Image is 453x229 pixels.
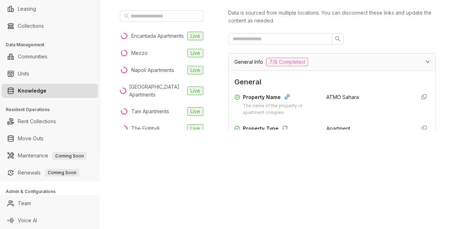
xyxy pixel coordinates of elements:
div: Napoli Apartments [131,66,174,74]
li: Voice AI [1,213,98,228]
div: Encantada Apartments [131,32,184,40]
div: Property Type [243,125,318,134]
div: Mezzo [131,49,148,57]
a: Rent Collections [18,114,56,129]
a: RenewalsComing Soon [18,166,79,180]
span: Live [187,66,203,74]
span: expanded [426,59,430,64]
span: search [335,36,341,42]
span: search [124,14,129,19]
li: Units [1,67,98,81]
a: Units [18,67,29,81]
div: Property Name [243,93,318,103]
li: Renewals [1,166,98,180]
a: Move Outs [18,131,44,146]
span: Live [187,32,203,40]
h3: Admin & Configurations [6,188,100,195]
li: Leasing [1,2,98,16]
li: Knowledge [1,84,98,98]
span: Live [187,124,203,133]
li: Move Outs [1,131,98,146]
span: Apartment [326,125,350,131]
span: Live [187,87,203,95]
a: Communities [18,50,47,64]
a: Knowledge [18,84,46,98]
div: Data is sourced from multiple locations. You can disconnect these links and update the content as... [228,9,436,25]
span: 7/8 Completed [266,58,308,66]
div: [GEOGRAPHIC_DATA] Apartments [129,83,184,99]
h3: Data Management [6,42,100,48]
li: Team [1,196,98,210]
span: General Info [234,58,263,66]
li: Communities [1,50,98,64]
div: The Eighty8 [131,125,160,132]
span: General [234,77,430,88]
span: ATMO Sahara [326,94,359,100]
span: Coming Soon [52,152,87,160]
div: The name of the property or apartment complex. [243,103,318,116]
li: Collections [1,19,98,33]
a: Collections [18,19,44,33]
span: Live [187,107,203,116]
span: Coming Soon [45,169,79,177]
div: Tam Apartments [131,108,169,115]
span: Live [187,49,203,57]
a: Team [18,196,31,210]
a: Voice AI [18,213,37,228]
h3: Resident Operations [6,106,100,113]
div: General Info7/8 Completed [229,53,436,71]
li: Rent Collections [1,114,98,129]
a: Leasing [18,2,36,16]
li: Maintenance [1,149,98,163]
